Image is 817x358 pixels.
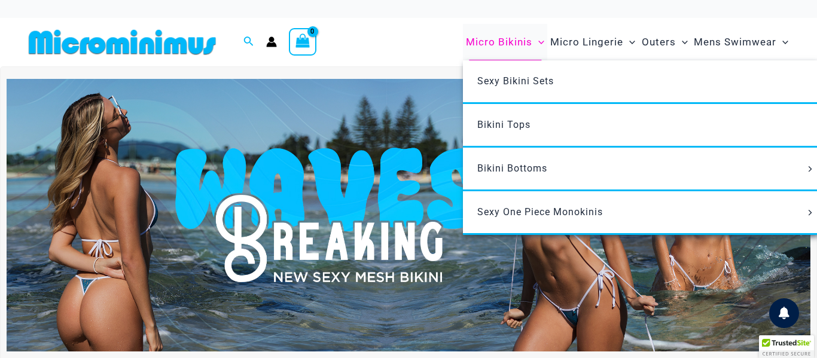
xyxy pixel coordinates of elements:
span: Sexy Bikini Sets [477,75,554,87]
div: TrustedSite Certified [759,335,814,358]
nav: Site Navigation [461,22,793,62]
span: Bikini Bottoms [477,163,547,174]
span: Menu Toggle [676,27,688,57]
a: Search icon link [243,35,254,50]
span: Mens Swimwear [694,27,776,57]
a: Micro LingerieMenu ToggleMenu Toggle [547,24,638,60]
span: Menu Toggle [623,27,635,57]
img: MM SHOP LOGO FLAT [24,29,221,56]
span: Sexy One Piece Monokinis [477,206,603,218]
img: Waves Breaking Ocean Bikini Pack [7,79,810,352]
a: Micro BikinisMenu ToggleMenu Toggle [463,24,547,60]
span: Bikini Tops [477,119,531,130]
span: Menu Toggle [776,27,788,57]
span: Outers [642,27,676,57]
a: OutersMenu ToggleMenu Toggle [639,24,691,60]
a: View Shopping Cart, empty [289,28,316,56]
span: Menu Toggle [804,210,817,216]
a: Mens SwimwearMenu ToggleMenu Toggle [691,24,791,60]
span: Micro Bikinis [466,27,532,57]
span: Menu Toggle [804,166,817,172]
span: Micro Lingerie [550,27,623,57]
a: Account icon link [266,36,277,47]
span: Menu Toggle [532,27,544,57]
